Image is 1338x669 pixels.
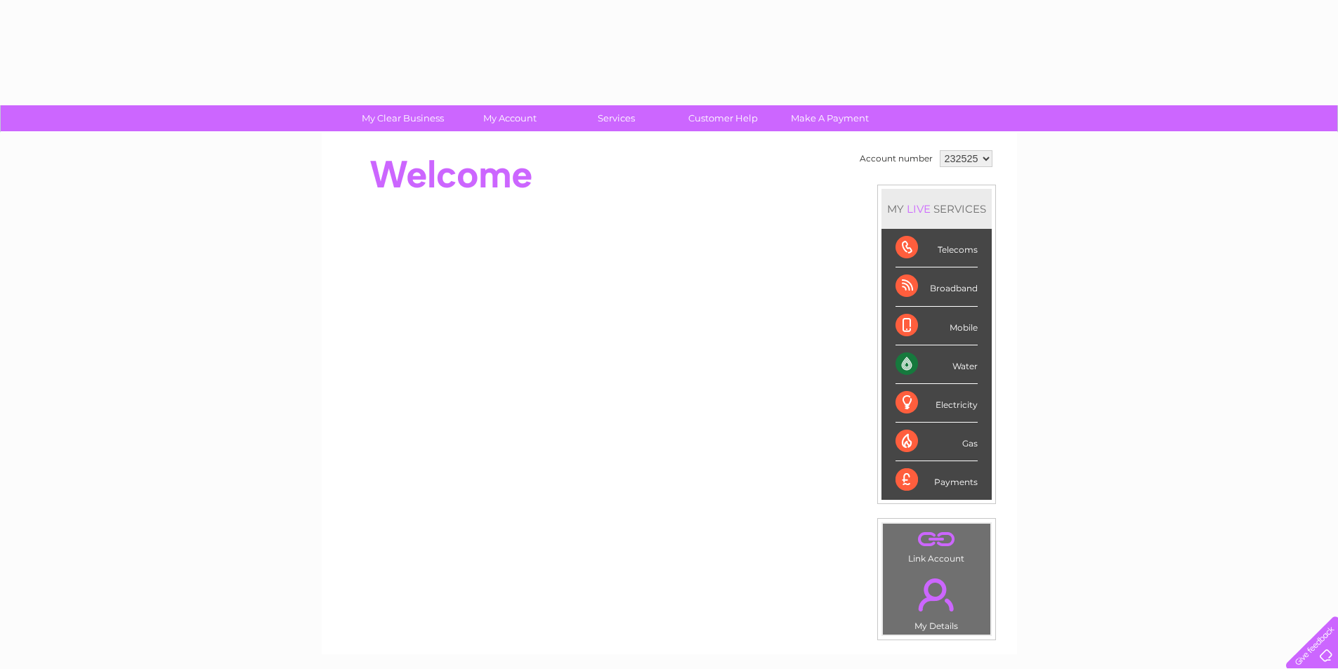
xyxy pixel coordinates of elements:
a: My Clear Business [345,105,461,131]
div: Mobile [896,307,978,345]
a: Make A Payment [772,105,888,131]
div: MY SERVICES [881,189,992,229]
a: Customer Help [665,105,781,131]
a: . [886,527,987,552]
div: Broadband [896,267,978,306]
div: Telecoms [896,229,978,267]
a: . [886,570,987,619]
div: Water [896,345,978,384]
a: Services [558,105,674,131]
td: My Details [882,567,991,635]
div: Gas [896,423,978,461]
td: Account number [856,147,936,171]
td: Link Account [882,523,991,567]
div: Electricity [896,384,978,423]
div: Payments [896,461,978,499]
a: My Account [452,105,568,131]
div: LIVE [904,202,933,216]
